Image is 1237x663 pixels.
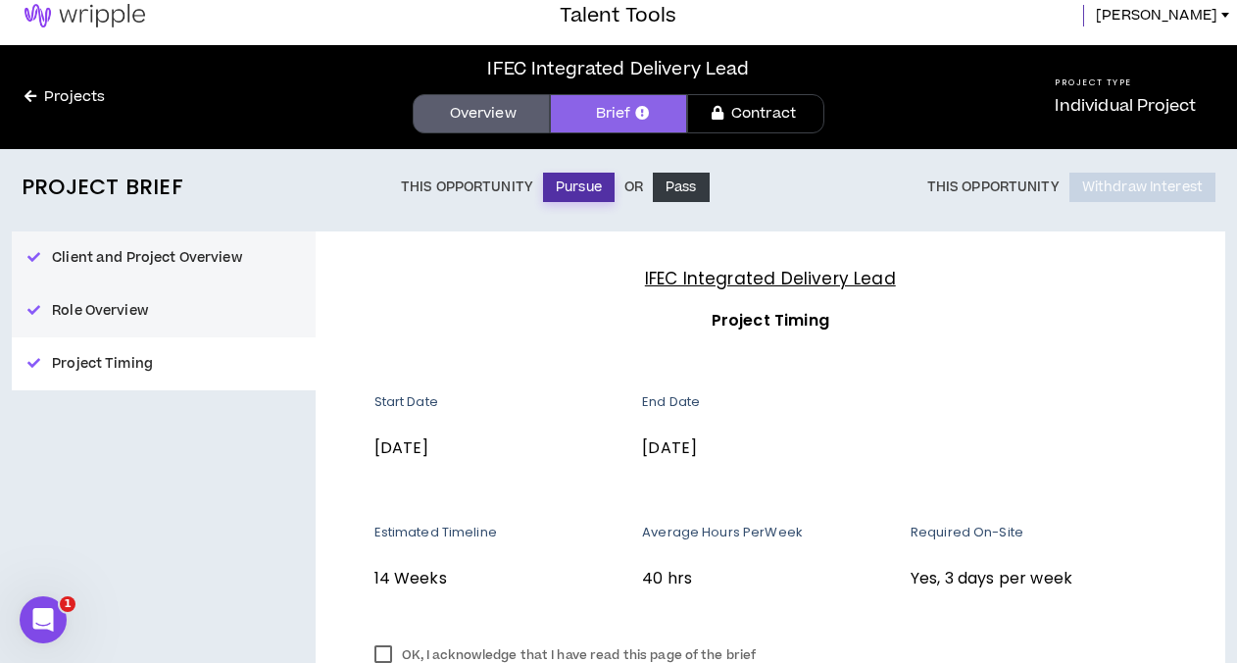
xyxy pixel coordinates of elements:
p: Start Date [374,393,628,411]
p: [DATE] [374,435,628,461]
p: This Opportunity [927,179,1060,195]
p: 14 Weeks [374,566,628,591]
p: Estimated Timeline [374,524,628,541]
h3: Project Timing [365,308,1177,333]
button: Withdraw Interest [1069,173,1215,202]
a: Contract [687,94,824,133]
button: Pursue [543,173,615,202]
button: Pass [653,173,710,202]
p: [DATE] [642,435,896,461]
p: Individual Project [1055,94,1196,118]
a: Brief [550,94,687,133]
p: 40 hrs [642,566,896,591]
iframe: Intercom live chat [20,596,67,643]
h4: IFEC Integrated Delivery Lead [365,266,1177,292]
p: Or [624,179,643,195]
span: 1 [60,596,75,612]
button: Client and Project Overview [12,231,316,284]
h2: Project Brief [22,175,183,200]
p: End Date [642,393,896,411]
p: Required On-Site [911,524,1176,541]
p: Yes, 3 days per week [911,566,1176,591]
div: IFEC Integrated Delivery Lead [487,56,749,82]
a: Overview [413,94,550,133]
button: Role Overview [12,284,316,337]
h5: Project Type [1055,76,1196,89]
span: [PERSON_NAME] [1096,5,1217,26]
p: This Opportunity [401,179,533,195]
h3: Talent Tools [560,1,676,30]
p: Average Hours Per Week [642,524,896,541]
